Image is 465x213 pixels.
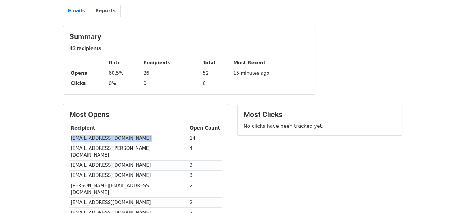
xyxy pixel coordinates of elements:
[69,110,222,119] h3: Most Opens
[69,170,188,181] td: [EMAIL_ADDRESS][DOMAIN_NAME]
[69,160,188,170] td: [EMAIL_ADDRESS][DOMAIN_NAME]
[142,78,201,88] td: 0
[90,5,121,17] a: Reports
[188,123,222,133] th: Open Count
[201,68,232,78] td: 52
[69,133,188,143] td: [EMAIL_ADDRESS][DOMAIN_NAME]
[188,198,222,208] td: 2
[201,58,232,68] th: Total
[232,68,309,78] td: 15 minutes ago
[434,184,465,213] div: Widget de chat
[69,32,309,41] h3: Summary
[188,160,222,170] td: 3
[201,78,232,88] td: 0
[244,110,396,119] h3: Most Clicks
[69,143,188,160] td: [EMAIL_ADDRESS][PERSON_NAME][DOMAIN_NAME]
[188,133,222,143] td: 14
[107,68,142,78] td: 60.5%
[69,45,309,52] h5: 43 recipients
[232,58,309,68] th: Most Recent
[69,68,107,78] th: Opens
[244,123,396,129] p: No clicks have been tracked yet.
[142,58,201,68] th: Recipients
[69,78,107,88] th: Clicks
[107,78,142,88] td: 0%
[188,181,222,198] td: 2
[69,123,188,133] th: Recipient
[69,198,188,208] td: [EMAIL_ADDRESS][DOMAIN_NAME]
[188,170,222,181] td: 3
[63,5,90,17] a: Emails
[188,143,222,160] td: 4
[142,68,201,78] td: 26
[107,58,142,68] th: Rate
[434,184,465,213] iframe: Chat Widget
[69,181,188,198] td: [PERSON_NAME][EMAIL_ADDRESS][DOMAIN_NAME]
